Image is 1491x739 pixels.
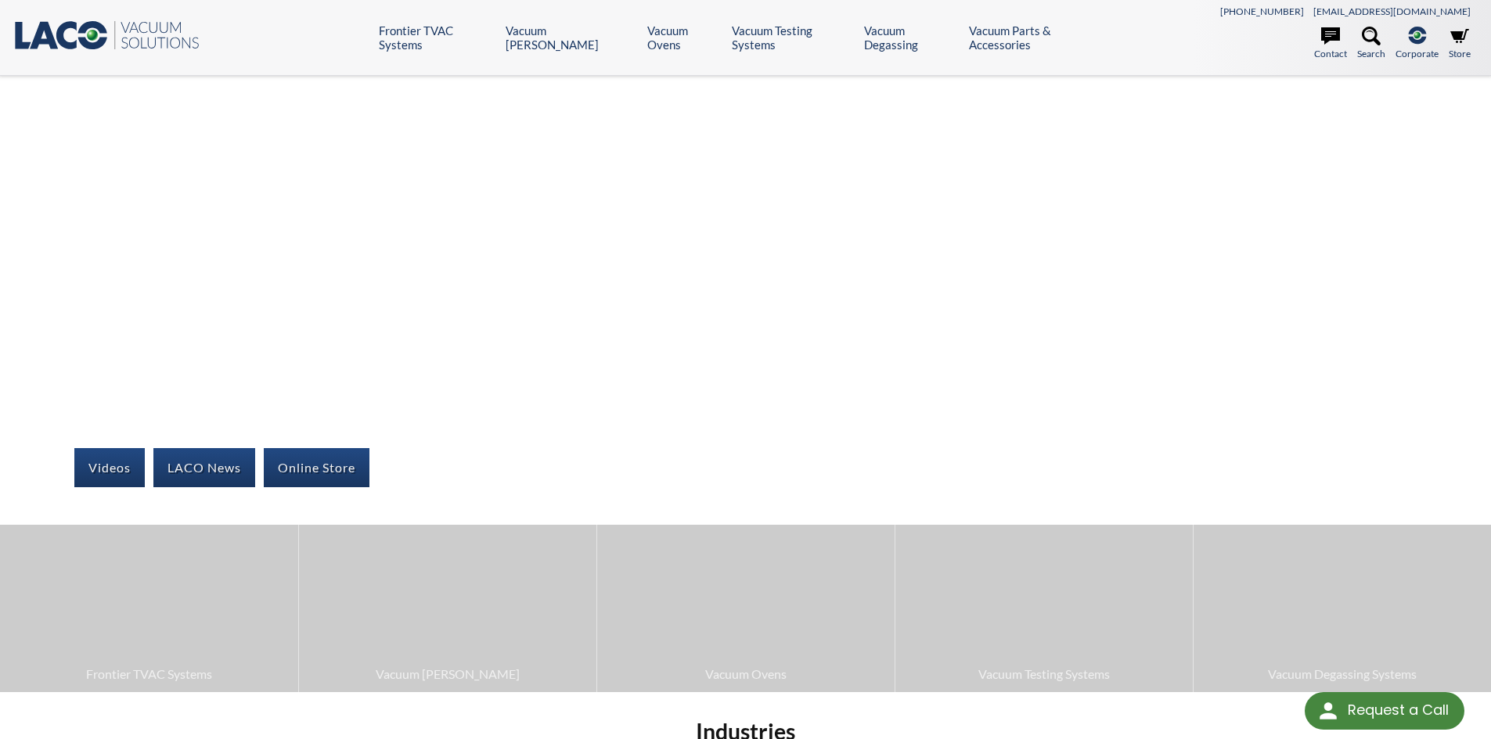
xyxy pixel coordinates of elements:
a: Store [1449,27,1471,61]
span: Frontier TVAC Systems [8,664,290,684]
a: Vacuum Degassing [864,23,956,52]
a: Contact [1314,27,1347,61]
a: Vacuum Degassing Systems [1194,525,1491,691]
a: Vacuum Parts & Accessories [969,23,1108,52]
a: LACO News [153,448,255,487]
a: Videos [74,448,145,487]
a: Vacuum Testing Systems [732,23,852,52]
a: Vacuum Ovens [597,525,895,691]
a: [EMAIL_ADDRESS][DOMAIN_NAME] [1313,5,1471,17]
a: Frontier TVAC Systems [379,23,494,52]
a: Online Store [264,448,369,487]
div: Request a Call [1305,692,1464,730]
a: Search [1357,27,1385,61]
a: Vacuum [PERSON_NAME] [506,23,636,52]
span: Corporate [1396,46,1439,61]
span: Vacuum Ovens [605,664,887,684]
span: Vacuum Degassing Systems [1201,664,1483,684]
a: Vacuum Testing Systems [895,525,1193,691]
a: Vacuum [PERSON_NAME] [299,525,596,691]
span: Vacuum Testing Systems [903,664,1185,684]
div: Request a Call [1348,692,1449,728]
span: Vacuum [PERSON_NAME] [307,664,589,684]
img: round button [1316,698,1341,723]
a: [PHONE_NUMBER] [1220,5,1304,17]
a: Vacuum Ovens [647,23,720,52]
